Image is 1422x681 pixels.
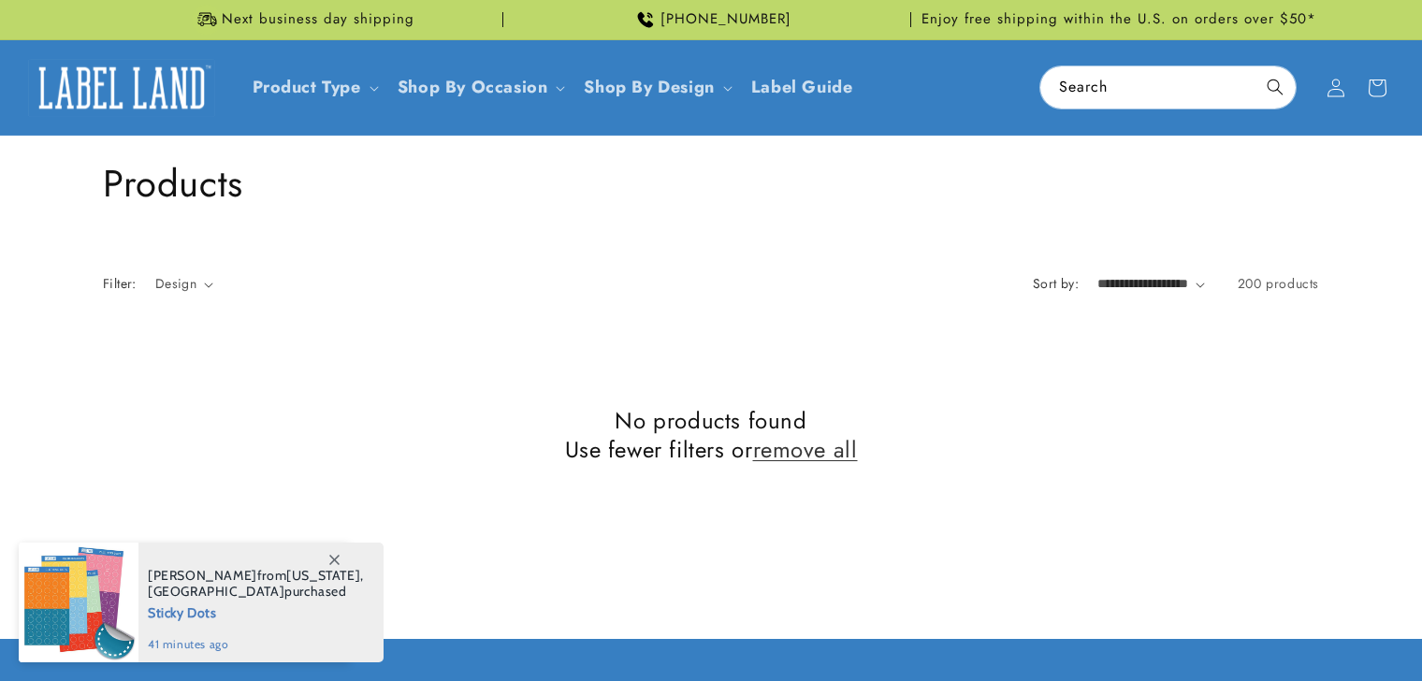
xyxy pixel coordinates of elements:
summary: Shop By Design [573,65,739,109]
span: [PERSON_NAME] [148,567,257,584]
a: remove all [753,435,858,464]
span: Shop By Occasion [398,77,548,98]
a: Label Land [22,51,223,123]
h2: No products found Use fewer filters or [103,406,1319,464]
span: 200 products [1238,274,1319,293]
a: Shop By Design [584,75,714,99]
a: Product Type [253,75,361,99]
span: Design [155,274,196,293]
iframe: Gorgias live chat messenger [1235,601,1403,662]
button: Search [1255,66,1296,108]
span: Enjoy free shipping within the U.S. on orders over $50* [921,10,1316,29]
summary: Shop By Occasion [386,65,573,109]
summary: Design (0 selected) [155,274,213,294]
span: [PHONE_NUMBER] [660,10,791,29]
a: Label Guide [740,65,864,109]
span: Next business day shipping [222,10,414,29]
img: Label Land [28,59,215,117]
span: [GEOGRAPHIC_DATA] [148,583,284,600]
label: Sort by: [1033,274,1079,293]
summary: Product Type [241,65,386,109]
span: [US_STATE] [286,567,360,584]
h2: Filter: [103,274,137,294]
span: from , purchased [148,568,364,600]
span: Label Guide [751,77,853,98]
h1: Products [103,159,1319,208]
